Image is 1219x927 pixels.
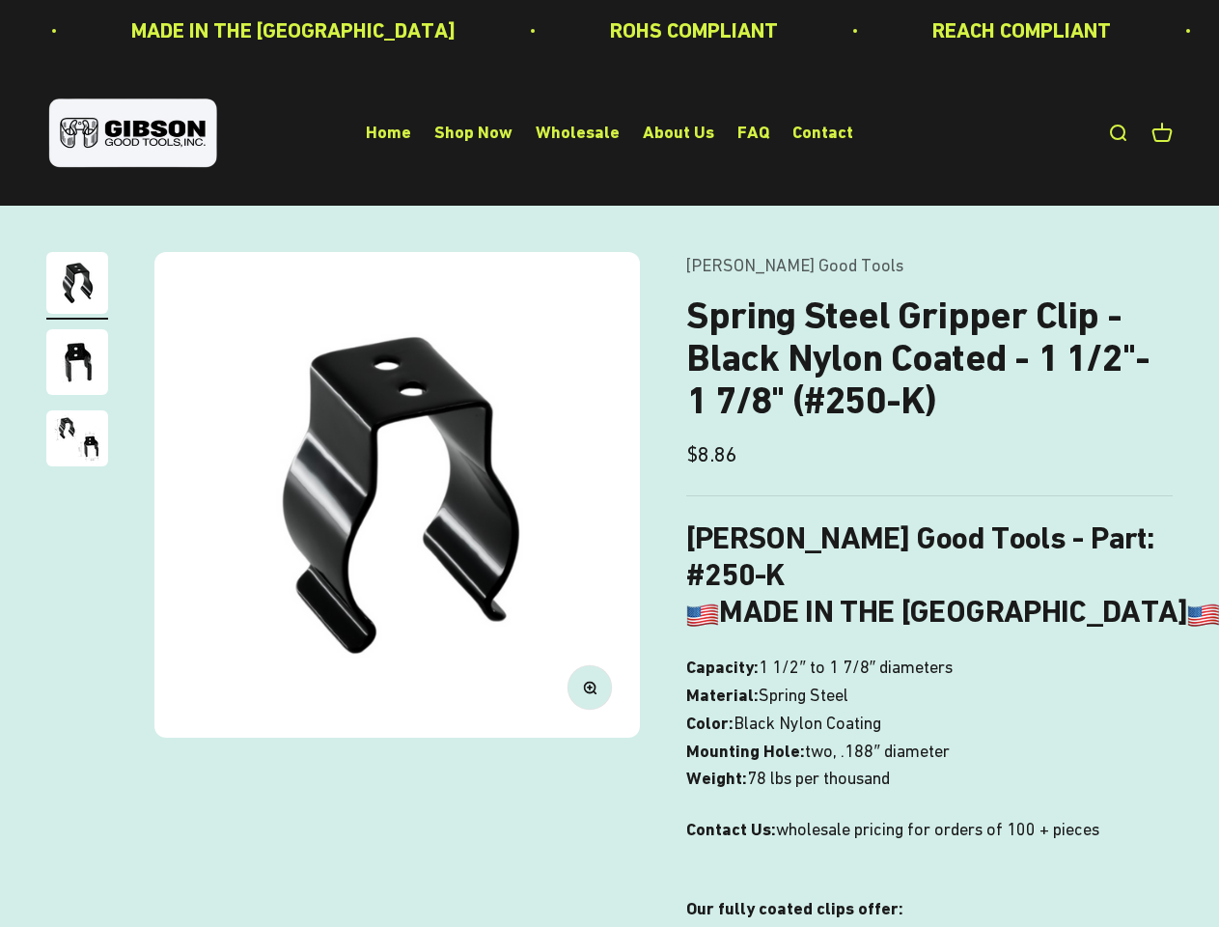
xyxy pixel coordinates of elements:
img: Gripper clip, made & shipped from the USA! [154,252,640,738]
p: MADE IN THE [GEOGRAPHIC_DATA] [131,14,456,47]
img: close up of a spring steel gripper clip, tool clip, durable, secure holding, Excellent corrosion ... [46,329,108,395]
span: Black Nylon Coating [734,710,881,738]
b: MADE IN THE [GEOGRAPHIC_DATA] [686,593,1219,630]
a: About Us [643,123,714,143]
b: Color: [686,713,734,733]
p: ROHS COMPLIANT [610,14,778,47]
a: FAQ [737,123,769,143]
b: [PERSON_NAME] Good Tools - Part: #250-K [686,520,1154,593]
strong: Contact Us: [686,819,776,839]
a: [PERSON_NAME] Good Tools [686,255,903,275]
a: Home [366,123,411,143]
h1: Spring Steel Gripper Clip - Black Nylon Coated - 1 1/2"- 1 7/8" (#250-K) [686,295,1173,422]
strong: Our fully coated clips offer: [686,898,903,918]
b: Capacity: [686,657,759,677]
b: Mounting Hole: [686,741,805,761]
span: 78 lbs per thousand [747,765,890,793]
span: two, .188″ diameter [805,738,949,766]
b: Material: [686,685,759,705]
p: wholesale pricing for orders of 100 + pieces [686,816,1173,872]
sale-price: $8.86 [686,437,737,471]
b: Weight: [686,768,747,788]
p: REACH COMPLIANT [932,14,1111,47]
img: close up of a spring steel gripper clip, tool clip, durable, secure holding, Excellent corrosion ... [46,410,108,466]
button: Go to item 1 [46,252,108,320]
a: Contact [792,123,853,143]
a: Wholesale [536,123,620,143]
button: Go to item 3 [46,410,108,472]
a: Shop Now [434,123,513,143]
span: Spring Steel [759,682,848,710]
span: 1 1/2″ to 1 7/8″ diameters [759,654,953,682]
button: Go to item 2 [46,329,108,401]
img: Gripper clip, made & shipped from the USA! [46,252,108,314]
